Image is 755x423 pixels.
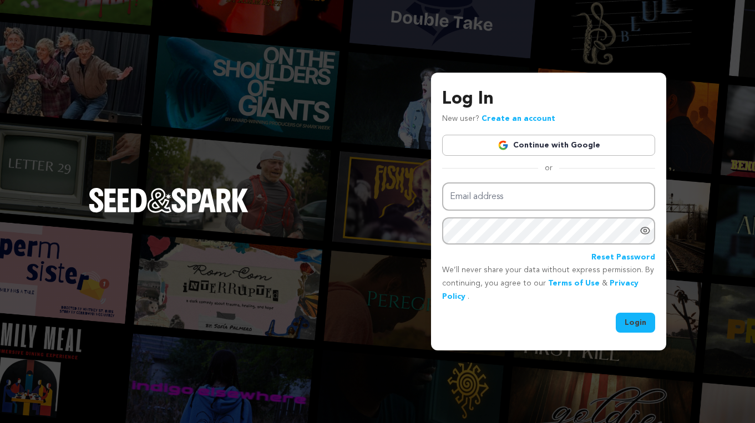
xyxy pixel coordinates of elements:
a: Create an account [482,115,555,123]
img: Seed&Spark Logo [89,188,249,212]
a: Privacy Policy [442,279,639,300]
span: or [538,162,559,174]
a: Terms of Use [548,279,600,287]
p: We’ll never share your data without express permission. By continuing, you agree to our & . [442,264,655,303]
a: Continue with Google [442,135,655,156]
img: Google logo [498,140,509,151]
a: Show password as plain text. Warning: this will display your password on the screen. [640,225,651,236]
input: Email address [442,182,655,211]
button: Login [616,313,655,333]
a: Reset Password [591,251,655,264]
h3: Log In [442,86,655,113]
p: New user? [442,113,555,126]
a: Seed&Spark Homepage [89,188,249,235]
